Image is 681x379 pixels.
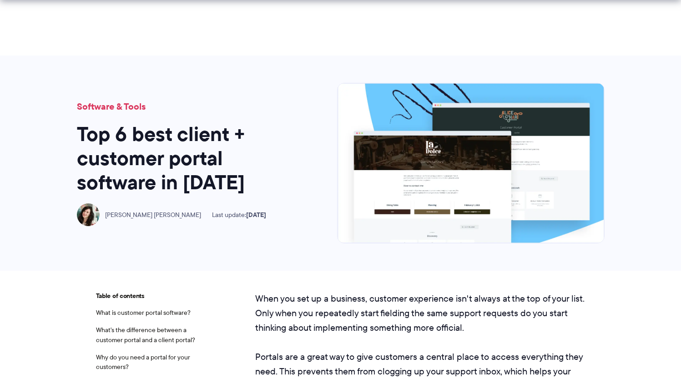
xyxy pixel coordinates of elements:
a: Why do you need a portal for your customers? [96,353,190,372]
span: [PERSON_NAME] [PERSON_NAME] [105,211,201,219]
a: Software & Tools [77,100,146,113]
a: What is customer portal software? [96,308,191,317]
span: Table of contents [96,291,210,301]
time: [DATE] [246,210,266,220]
span: Last update: [212,211,266,219]
p: When you set up a business, customer experience isn't always at the top of your list. Only when y... [255,291,585,335]
a: What's the difference between a customer portal and a client portal? [96,325,195,344]
h1: Top 6 best client + customer portal software in [DATE] [77,122,295,194]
